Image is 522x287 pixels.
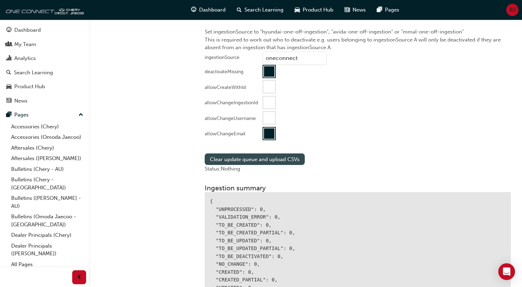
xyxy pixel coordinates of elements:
[385,6,399,14] span: Pages
[6,41,12,48] span: people-icon
[3,80,86,93] a: Product Hub
[237,6,242,14] span: search-icon
[205,130,245,137] div: allowChangeEmail
[6,98,12,104] span: news-icon
[263,52,327,65] input: ingestionSource
[199,6,226,14] span: Dashboard
[205,68,243,75] div: deactivateMissing
[14,97,28,105] div: News
[377,6,382,14] span: pages-icon
[14,26,41,34] div: Dashboard
[6,70,11,76] span: search-icon
[8,230,86,241] a: Dealer Principals (Chery)
[371,3,405,17] a: pages-iconPages
[205,153,305,165] button: Clear update queue and upload CSVs
[3,95,86,107] a: News
[244,6,283,14] span: Search Learning
[14,111,29,119] div: Pages
[8,132,86,143] a: Accessories (Omoda Jaecoo)
[8,211,86,230] a: Bulletins (Omoda Jaecoo - [GEOGRAPHIC_DATA])
[191,6,196,14] span: guage-icon
[289,3,339,17] a: car-iconProduct Hub
[3,3,84,17] img: oneconnect
[8,121,86,132] a: Accessories (Chery)
[8,193,86,211] a: Bulletins ([PERSON_NAME] - AU)
[205,84,246,91] div: allowCreateWithId
[78,111,83,120] span: up-icon
[3,22,86,108] button: DashboardMy TeamAnalyticsSearch LearningProduct HubNews
[509,6,516,14] span: RJ
[8,143,86,153] a: Aftersales (Chery)
[3,108,86,121] button: Pages
[14,40,36,48] div: My Team
[8,164,86,175] a: Bulletins (Chery - AU)
[498,263,515,280] div: Open Intercom Messenger
[6,55,12,62] span: chart-icon
[8,259,86,270] a: All Pages
[6,27,12,33] span: guage-icon
[6,112,12,118] span: pages-icon
[3,66,86,79] a: Search Learning
[3,38,86,51] a: My Team
[353,6,366,14] span: News
[345,6,350,14] span: news-icon
[14,54,36,62] div: Analytics
[8,241,86,259] a: Dealer Principals ([PERSON_NAME])
[186,3,231,17] a: guage-iconDashboard
[14,69,53,77] div: Search Learning
[231,3,289,17] a: search-iconSearch Learning
[3,24,86,37] a: Dashboard
[295,6,300,14] span: car-icon
[6,84,12,90] span: car-icon
[3,52,86,65] a: Analytics
[205,99,258,106] div: allowChangeIngestionId
[205,115,256,122] div: allowChangeUsername
[303,6,333,14] span: Product Hub
[205,54,240,61] div: ingestionSource
[506,4,519,16] button: RJ
[199,7,516,148] div: Set ingestionSource to "hyundai-one-off-ingestion", "avida-one-off-ingestion" or "mmal-one-off-in...
[8,174,86,193] a: Bulletins (Chery - [GEOGRAPHIC_DATA])
[77,273,82,282] span: prev-icon
[205,184,511,192] h3: Ingestion summary
[8,153,86,164] a: Aftersales ([PERSON_NAME])
[14,83,45,91] div: Product Hub
[339,3,371,17] a: news-iconNews
[205,165,511,173] div: Status: Nothing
